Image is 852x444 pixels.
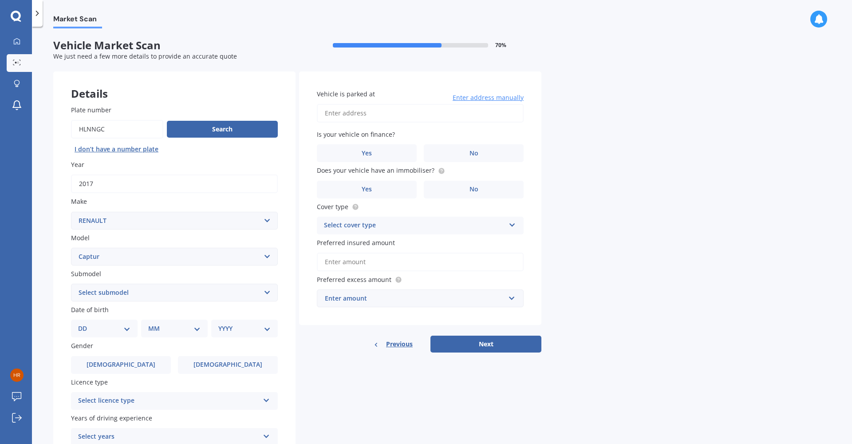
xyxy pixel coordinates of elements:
input: Enter plate number [71,120,163,139]
div: Select licence type [78,396,259,406]
span: Make [71,198,87,206]
span: Enter address manually [453,93,524,102]
span: Yes [362,186,372,193]
span: Submodel [71,270,101,278]
span: Cover type [317,202,348,211]
span: Vehicle is parked at [317,90,375,98]
span: Is your vehicle on finance? [317,130,395,139]
button: Next [430,336,541,353]
span: Market Scan [53,15,102,27]
div: Select years [78,432,259,442]
span: Preferred insured amount [317,238,395,247]
span: Yes [362,150,372,157]
input: YYYY [71,174,278,193]
span: We just need a few more details to provide an accurate quote [53,52,237,60]
span: Licence type [71,378,108,386]
button: Search [167,121,278,138]
span: Model [71,234,90,242]
span: Vehicle Market Scan [53,39,297,52]
span: Date of birth [71,305,109,314]
span: Plate number [71,106,111,114]
span: Years of driving experience [71,414,152,422]
span: [DEMOGRAPHIC_DATA] [193,361,262,369]
div: Enter amount [325,293,505,303]
span: 70 % [495,42,506,48]
input: Enter amount [317,253,524,271]
span: No [469,150,478,157]
img: 36230c8858c114f2ab50bf1c9582f6f7 [10,369,24,382]
span: Gender [71,342,93,350]
span: Preferred excess amount [317,275,391,284]
span: Previous [386,337,413,351]
span: No [469,186,478,193]
span: Year [71,160,84,169]
input: Enter address [317,104,524,123]
div: Select cover type [324,220,505,231]
span: [DEMOGRAPHIC_DATA] [87,361,155,369]
div: Details [53,71,296,98]
span: Does your vehicle have an immobiliser? [317,166,434,175]
button: I don’t have a number plate [71,142,162,156]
